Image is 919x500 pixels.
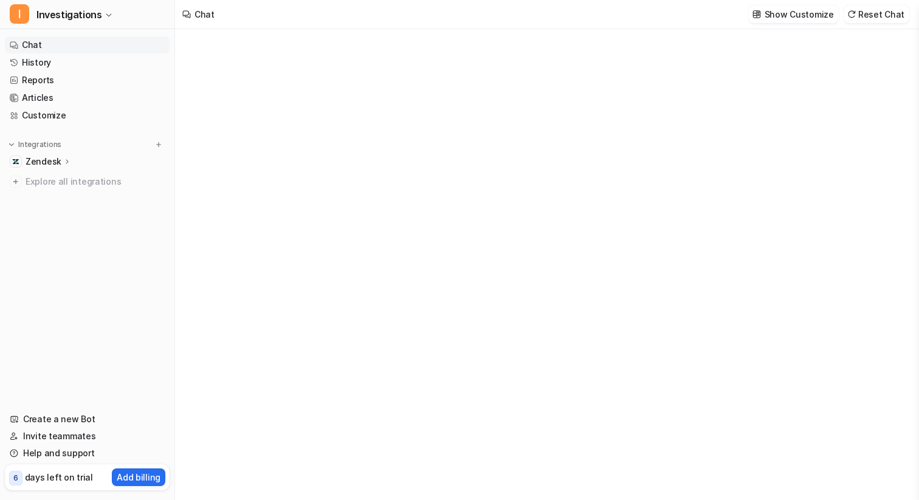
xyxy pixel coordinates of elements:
img: reset [847,10,856,19]
img: explore all integrations [10,176,22,188]
a: Articles [5,89,170,106]
div: Chat [194,8,215,21]
span: Explore all integrations [26,172,165,191]
span: I [10,4,29,24]
span: Investigations [36,6,102,23]
a: Help and support [5,445,170,462]
a: Reports [5,72,170,89]
p: Integrations [18,140,61,149]
p: Add billing [117,471,160,484]
p: days left on trial [25,471,93,484]
a: Customize [5,107,170,124]
p: 6 [13,473,18,484]
p: Show Customize [765,8,834,21]
a: History [5,54,170,71]
a: Invite teammates [5,428,170,445]
button: Show Customize [749,5,839,23]
button: Add billing [112,468,165,486]
img: Zendesk [12,158,19,165]
button: Reset Chat [844,5,909,23]
img: expand menu [7,140,16,149]
a: Explore all integrations [5,173,170,190]
a: Create a new Bot [5,411,170,428]
img: customize [752,10,761,19]
p: Zendesk [26,156,61,168]
img: menu_add.svg [154,140,163,149]
button: Integrations [5,139,65,151]
a: Chat [5,36,170,53]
